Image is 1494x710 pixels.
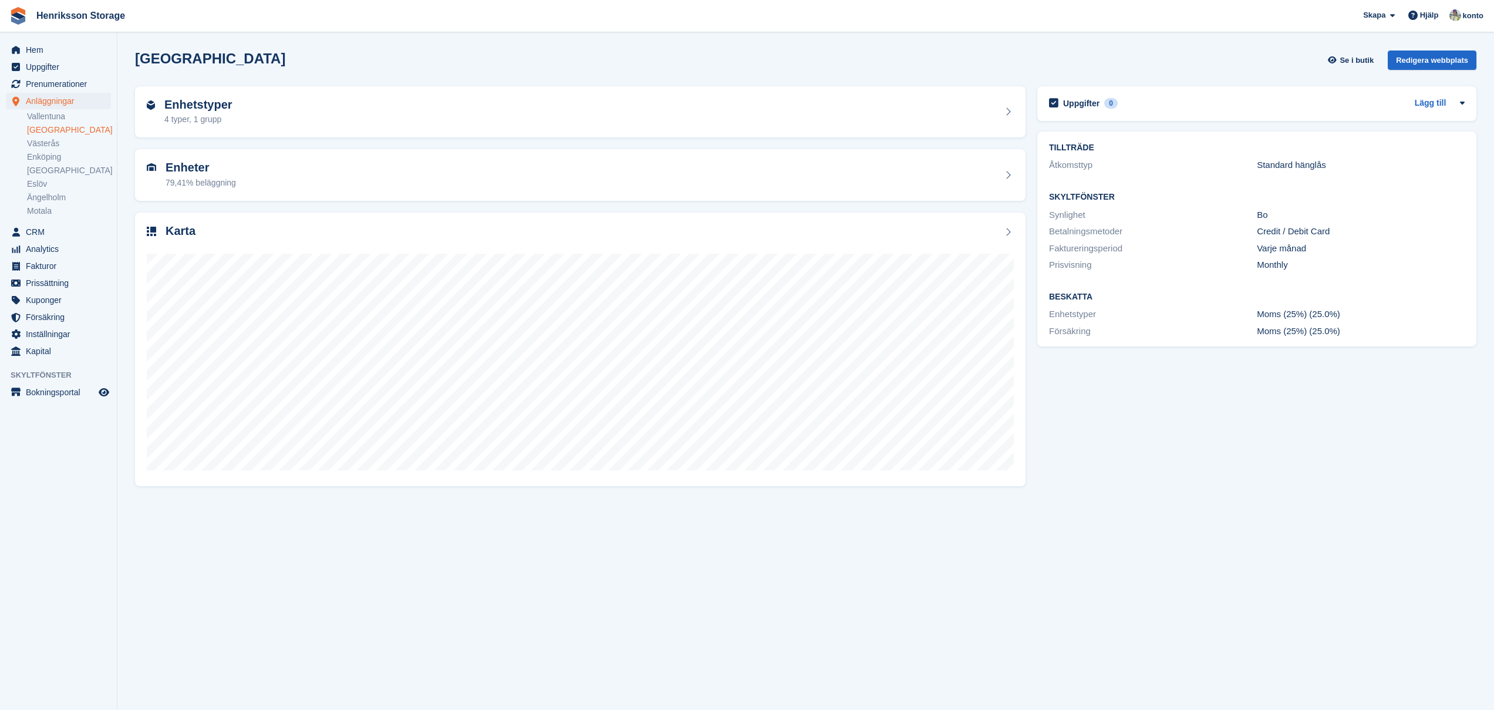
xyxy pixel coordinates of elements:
[26,93,96,109] span: Anläggningar
[26,326,96,342] span: Inställningar
[147,100,155,110] img: unit-type-icn-2b2737a686de81e16bb02015468b77c625bbabd49415b5ef34ead5e3b44a266d.svg
[6,241,111,257] a: menu
[26,258,96,274] span: Fakturor
[6,224,111,240] a: menu
[166,177,236,189] div: 79,41% beläggning
[1104,98,1118,109] div: 0
[1257,208,1465,222] div: Bo
[26,224,96,240] span: CRM
[1388,51,1476,75] a: Redigera webbplats
[6,292,111,308] a: menu
[6,76,111,92] a: menu
[26,384,96,401] span: Bokningsportal
[26,292,96,308] span: Kuponger
[27,192,111,203] a: Ängelholm
[26,59,96,75] span: Uppgifter
[26,42,96,58] span: Hem
[1049,292,1465,302] h2: Beskatta
[97,385,111,399] a: Förhandsgranska butik
[26,76,96,92] span: Prenumerationer
[27,124,111,136] a: [GEOGRAPHIC_DATA]
[135,86,1026,138] a: Enhetstyper 4 typer, 1 grupp
[164,113,232,126] div: 4 typer, 1 grupp
[1420,9,1439,21] span: Hjälp
[6,258,111,274] a: menu
[166,161,236,174] h2: Enheter
[135,213,1026,487] a: Karta
[1049,325,1257,338] div: Försäkring
[27,152,111,163] a: Enköping
[1257,225,1465,238] div: Credit / Debit Card
[1463,10,1483,22] span: konto
[6,42,111,58] a: menu
[147,227,156,236] img: map-icn-33ee37083ee616e46c38cad1a60f524a97daa1e2b2c8c0bc3eb3415660979fc1.svg
[27,206,111,217] a: Motala
[1049,308,1257,321] div: Enhetstyper
[1257,308,1465,321] div: Moms (25%) (25.0%)
[9,7,27,25] img: stora-icon-8386f47178a22dfd0bd8f6a31ec36ba5ce8667c1dd55bd0f319d3a0aa187defe.svg
[27,111,111,122] a: Vallentuna
[147,163,156,171] img: unit-icn-7be61d7bf1b0ce9d3e12c5938cc71ed9869f7b940bace4675aadf7bd6d80202e.svg
[1388,51,1476,70] div: Redigera webbplats
[1049,143,1465,153] h2: TILLTRÄDE
[6,326,111,342] a: menu
[135,51,285,66] h2: [GEOGRAPHIC_DATA]
[1063,98,1100,109] h2: Uppgifter
[6,59,111,75] a: menu
[1257,242,1465,255] div: Varje månad
[26,343,96,359] span: Kapital
[26,309,96,325] span: Försäkring
[1257,258,1465,272] div: Monthly
[1049,208,1257,222] div: Synlighet
[1257,325,1465,338] div: Moms (25%) (25.0%)
[11,369,117,381] span: Skyltfönster
[32,6,130,25] a: Henriksson Storage
[26,241,96,257] span: Analytics
[6,343,111,359] a: menu
[6,275,111,291] a: menu
[1415,97,1446,110] a: Lägg till
[27,165,111,176] a: [GEOGRAPHIC_DATA]
[1049,258,1257,272] div: Prisvisning
[1049,225,1257,238] div: Betalningsmetoder
[1049,159,1257,172] div: Åtkomsttyp
[1326,51,1378,70] a: Se i butik
[1363,9,1385,21] span: Skapa
[1449,9,1461,21] img: Daniel Axberg
[1049,242,1257,255] div: Faktureringsperiod
[1049,193,1465,202] h2: Skyltfönster
[6,309,111,325] a: menu
[1257,159,1465,172] div: Standard hänglås
[164,98,232,112] h2: Enhetstyper
[166,224,195,238] h2: Karta
[6,384,111,401] a: meny
[26,275,96,291] span: Prissättning
[6,93,111,109] a: menu
[135,149,1026,201] a: Enheter 79,41% beläggning
[27,138,111,149] a: Västerås
[1340,55,1374,66] span: Se i butik
[27,179,111,190] a: Eslöv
